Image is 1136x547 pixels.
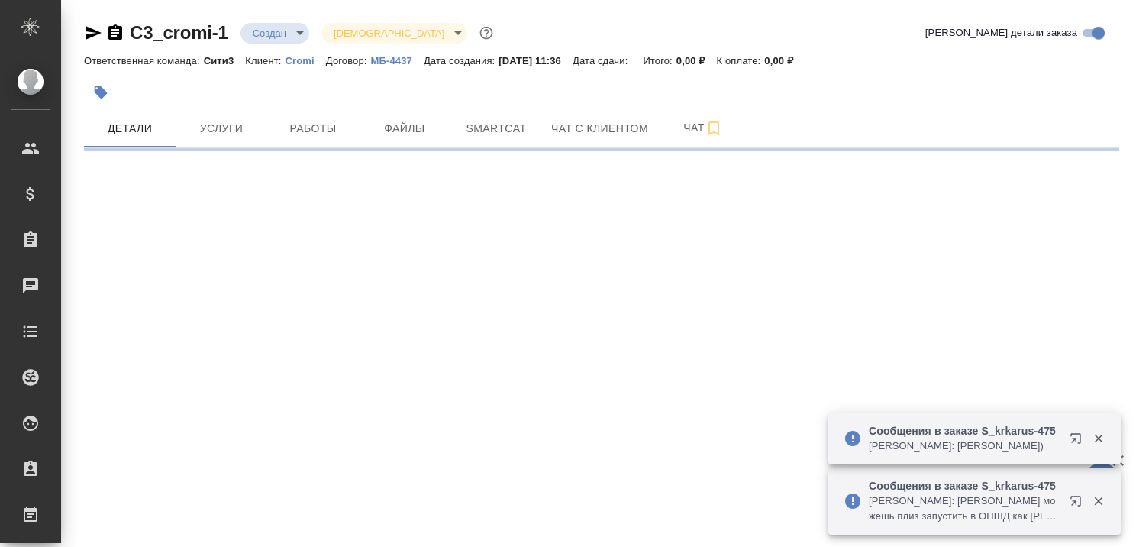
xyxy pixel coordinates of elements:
[424,55,499,66] p: Дата создания:
[93,119,166,138] span: Детали
[705,119,723,138] svg: Подписаться
[321,23,467,44] div: Создан
[329,27,449,40] button: [DEMOGRAPHIC_DATA]
[248,27,291,40] button: Создан
[371,55,424,66] p: МБ-4437
[1083,494,1114,508] button: Закрыть
[326,55,371,66] p: Договор:
[84,76,118,109] button: Добавить тэг
[371,53,424,66] a: МБ-4437
[551,119,648,138] span: Чат с клиентом
[869,439,1060,454] p: [PERSON_NAME]: [PERSON_NAME])
[666,118,740,138] span: Чат
[499,55,573,66] p: [DATE] 11:36
[643,55,676,66] p: Итого:
[1083,432,1114,445] button: Закрыть
[869,478,1060,494] p: Сообщения в заказе S_krkarus-475
[1060,486,1097,523] button: Открыть в новой вкладке
[276,119,350,138] span: Работы
[286,53,326,66] a: Cromi
[286,55,326,66] p: Cromi
[245,55,285,66] p: Клиент:
[204,55,246,66] p: Сити3
[925,25,1077,40] span: [PERSON_NAME] детали заказа
[84,24,102,42] button: Скопировать ссылку для ЯМессенджера
[476,23,496,43] button: Доп статусы указывают на важность/срочность заказа
[869,494,1060,524] p: [PERSON_NAME]: [PERSON_NAME] можешь плиз запустить в ОПШД как [PERSON_NAME] сказала?
[869,423,1060,439] p: Сообщения в заказе S_krkarus-475
[368,119,441,138] span: Файлы
[1060,423,1097,460] button: Открыть в новой вкладке
[240,23,309,44] div: Создан
[573,55,631,66] p: Дата сдачи:
[676,55,717,66] p: 0,00 ₽
[84,55,204,66] p: Ответственная команда:
[106,24,124,42] button: Скопировать ссылку
[130,22,228,43] a: C3_cromi-1
[185,119,258,138] span: Услуги
[460,119,533,138] span: Smartcat
[764,55,805,66] p: 0,00 ₽
[717,55,765,66] p: К оплате:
